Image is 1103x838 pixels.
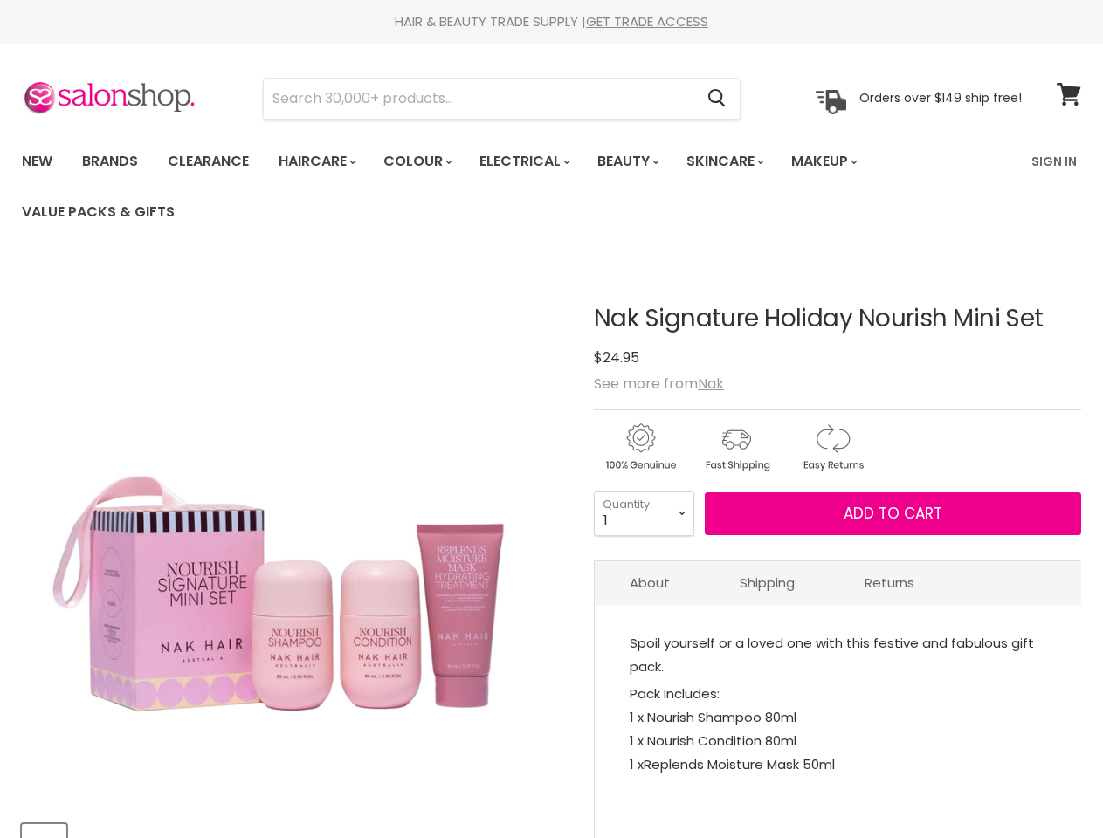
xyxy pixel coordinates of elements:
[673,143,775,180] a: Skincare
[705,561,830,604] a: Shipping
[1021,143,1087,180] a: Sign In
[698,374,724,394] a: Nak
[705,492,1081,536] button: Add to cart
[466,143,581,180] a: Electrical
[22,262,568,807] img: Nak Signature Holiday Nourish Mini Set
[778,143,868,180] a: Makeup
[630,684,835,773] span: Pack Includes: 1 x Nourish Shampoo 80ml 1 x Nourish Condition 80ml 1 x Replends Moisture Mask 50ml
[786,421,879,474] img: returns.gif
[859,90,1022,106] p: Orders over $149 ship free!
[594,306,1081,333] h1: Nak Signature Holiday Nourish Mini Set
[690,421,782,474] img: shipping.gif
[370,143,463,180] a: Colour
[22,262,568,807] div: Nak Signature Holiday Nourish Mini Set image. Click or Scroll to Zoom.
[594,374,724,394] span: See more from
[594,491,694,535] select: Quantity
[693,79,740,119] button: Search
[830,561,949,604] a: Returns
[9,136,1021,237] ul: Main menu
[263,78,741,120] form: Product
[594,347,639,367] span: $24.95
[844,503,942,524] span: Add to cart
[630,634,1034,676] span: Spoil yourself or a loved one with this festive and fabulous gift pack.
[9,143,65,180] a: New
[584,143,670,180] a: Beauty
[586,12,708,31] a: GET TRADE ACCESS
[264,79,693,119] input: Search
[595,561,705,604] a: About
[9,194,188,230] a: Value Packs & Gifts
[155,143,262,180] a: Clearance
[594,421,686,474] img: genuine.gif
[265,143,367,180] a: Haircare
[69,143,151,180] a: Brands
